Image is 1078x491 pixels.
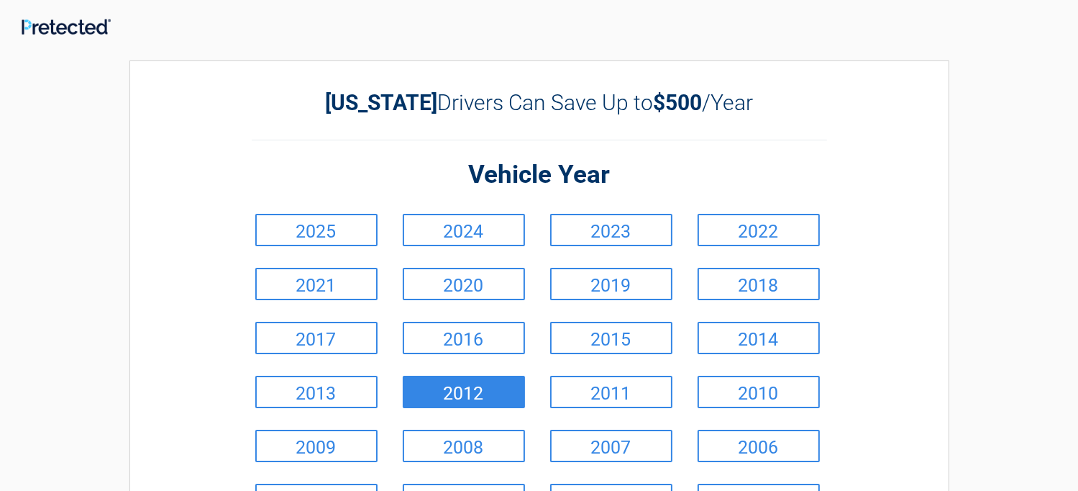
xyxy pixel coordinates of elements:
a: 2022 [698,214,820,246]
a: 2016 [403,322,525,354]
a: 2020 [403,268,525,300]
a: 2012 [403,376,525,408]
a: 2021 [255,268,378,300]
a: 2008 [403,430,525,462]
a: 2007 [550,430,672,462]
a: 2024 [403,214,525,246]
a: 2017 [255,322,378,354]
img: Main Logo [22,19,111,35]
a: 2011 [550,376,672,408]
a: 2023 [550,214,672,246]
h2: Vehicle Year [252,158,827,192]
a: 2013 [255,376,378,408]
a: 2025 [255,214,378,246]
a: 2006 [698,430,820,462]
a: 2014 [698,322,820,354]
b: $500 [653,90,702,115]
a: 2018 [698,268,820,300]
a: 2015 [550,322,672,354]
a: 2010 [698,376,820,408]
a: 2009 [255,430,378,462]
a: 2019 [550,268,672,300]
h2: Drivers Can Save Up to /Year [252,90,827,115]
b: [US_STATE] [325,90,437,115]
